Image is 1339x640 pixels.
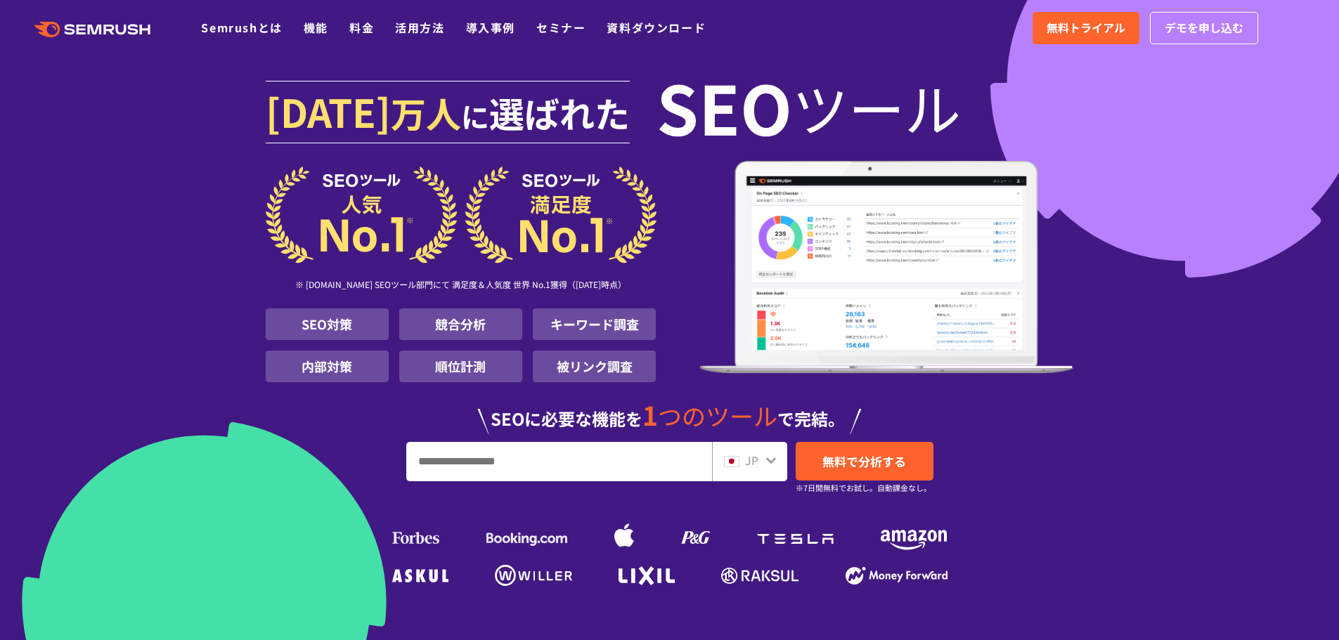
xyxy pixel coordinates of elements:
a: 活用方法 [395,19,444,36]
li: 順位計測 [399,351,522,382]
span: 無料トライアル [1047,19,1125,37]
span: ツール [792,79,961,135]
li: キーワード調査 [533,308,656,340]
li: SEO対策 [266,308,389,340]
span: 選ばれた [489,87,630,138]
span: デモを申し込む [1165,19,1243,37]
a: 無料トライアル [1033,12,1139,44]
a: セミナー [536,19,586,36]
a: 無料で分析する [796,442,933,481]
li: 内部対策 [266,351,389,382]
a: デモを申し込む [1150,12,1258,44]
span: 万人 [391,87,461,138]
small: ※7日間無料でお試し。自動課金なし。 [796,481,931,495]
span: で完結。 [777,406,845,431]
span: JP [745,452,758,469]
span: 1 [642,396,658,433]
div: ※ [DOMAIN_NAME] SEOツール部門にて 満足度＆人気度 世界 No.1獲得（[DATE]時点） [266,263,656,308]
span: つのツール [658,398,777,433]
a: 機能 [304,19,328,36]
li: 被リンク調査 [533,351,656,382]
li: 競合分析 [399,308,522,340]
a: Semrushとは [201,19,282,36]
span: [DATE] [266,83,391,139]
a: 資料ダウンロード [607,19,706,36]
span: 無料で分析する [822,452,906,470]
input: URL、キーワードを入力してください [407,443,711,481]
span: SEO [656,79,792,135]
a: 導入事例 [466,19,515,36]
div: SEOに必要な機能を [266,388,1074,434]
span: に [461,96,489,136]
a: 料金 [349,19,374,36]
